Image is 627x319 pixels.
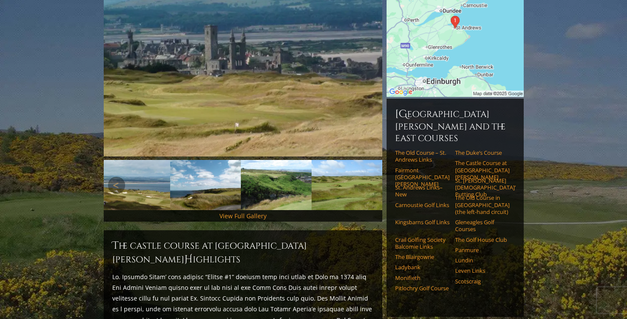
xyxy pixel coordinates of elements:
a: The Old Course in [GEOGRAPHIC_DATA] (the left-hand circuit) [455,194,510,215]
h2: The Castle Course at [GEOGRAPHIC_DATA][PERSON_NAME] ighlights [112,239,374,266]
a: St. Andrews Links–New [395,184,450,198]
a: Panmure [455,247,510,253]
a: The Blairgowrie [395,253,450,260]
a: Fairmont [GEOGRAPHIC_DATA][PERSON_NAME] [395,167,450,188]
a: Crail Golfing Society Balcomie Links [395,236,450,250]
a: Monifieth [395,274,450,281]
a: Pitlochry Golf Course [395,285,450,292]
a: St. [PERSON_NAME] [DEMOGRAPHIC_DATA]’ Putting Club [455,177,510,198]
a: Lundin [455,257,510,264]
a: Gleneagles Golf Courses [455,219,510,233]
a: Kingsbarns Golf Links [395,219,450,226]
h6: [GEOGRAPHIC_DATA][PERSON_NAME] and the East Courses [395,107,515,144]
a: Carnoustie Golf Links [395,202,450,208]
a: The Old Course – St. Andrews Links [395,149,450,163]
a: The Golf House Club [455,236,510,243]
a: Ladybank [395,264,450,271]
a: View Full Gallery [219,212,267,220]
a: Leven Links [455,267,510,274]
a: The Duke’s Course [455,149,510,156]
a: The Castle Course at [GEOGRAPHIC_DATA][PERSON_NAME] [455,159,510,181]
span: H [184,253,193,266]
a: Previous [108,177,125,194]
a: Scotscraig [455,278,510,285]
